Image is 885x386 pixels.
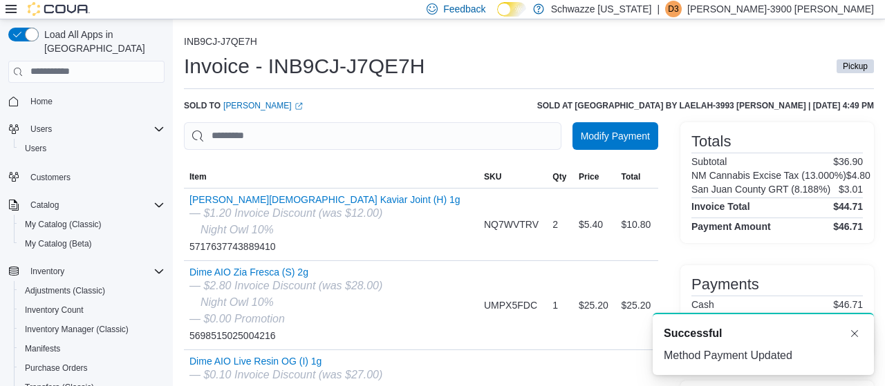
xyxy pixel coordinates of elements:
h4: Invoice Total [691,201,750,212]
button: Dime AIO Live Resin OG (I) 1g [189,356,382,367]
button: Modify Payment [572,122,658,150]
img: Cova [28,2,90,16]
span: Home [30,96,53,107]
p: [PERSON_NAME]-3900 [PERSON_NAME] [687,1,874,17]
svg: External link [295,102,303,110]
button: Dismiss toast [846,325,863,342]
div: — $1.20 Invoice Discount (was $12.00) [189,205,460,222]
span: Inventory [25,263,165,280]
div: 5717637743889410 [189,194,460,255]
button: Total [615,166,658,188]
input: Dark Mode [497,2,526,17]
button: Users [25,121,57,137]
span: Users [19,140,165,157]
span: Customers [30,172,71,183]
span: Inventory Count [25,305,84,316]
button: Manifests [14,339,170,358]
button: Inventory [3,262,170,281]
p: $36.90 [833,156,863,167]
h6: NM Cannabis Excise Tax (13.000%) [691,170,846,181]
button: Customers [3,166,170,186]
button: Purchase Orders [14,358,170,378]
a: Adjustments (Classic) [19,282,111,299]
h1: Invoice - INB9CJ-J7QE7H [184,52,425,80]
button: Inventory [25,263,70,280]
button: My Catalog (Classic) [14,215,170,234]
i: Night Owl 10% [201,224,274,235]
span: Price [579,171,599,182]
span: Qty [552,171,566,182]
span: Feedback [443,2,485,16]
span: Customers [25,168,165,185]
span: Pickup [843,60,868,73]
span: Purchase Orders [25,363,88,374]
div: Method Payment Updated [664,347,863,364]
a: Users [19,140,52,157]
p: Schwazze [US_STATE] [551,1,652,17]
span: Manifests [25,343,60,354]
a: Home [25,93,58,110]
div: $10.80 [615,211,658,238]
span: Inventory [30,266,64,277]
button: Users [14,139,170,158]
div: — $2.80 Invoice Discount (was $28.00) [189,278,382,294]
div: — $0.10 Invoice Discount (was $27.00) [189,367,382,383]
span: D3 [668,1,678,17]
button: [PERSON_NAME][DEMOGRAPHIC_DATA] Kaviar Joint (H) 1g [189,194,460,205]
span: My Catalog (Classic) [19,216,165,233]
span: My Catalog (Classic) [25,219,102,230]
button: Inventory Manager (Classic) [14,320,170,339]
div: 5698515025004216 [189,267,382,344]
p: $4.80 [846,170,870,181]
div: 2 [547,211,573,238]
div: $25.20 [615,291,658,319]
i: Night Owl 10% [201,296,274,308]
span: Load All Apps in [GEOGRAPHIC_DATA] [39,28,165,55]
span: Successful [664,325,722,342]
div: Notification [664,325,863,342]
div: Sold to [184,100,303,111]
span: Users [30,124,52,135]
h4: Payment Amount [691,221,771,232]
span: Home [25,93,165,110]
a: Purchase Orders [19,360,93,376]
span: Users [25,143,46,154]
span: Manifests [19,340,165,357]
button: Dime AIO Zia Fresca (S) 2g [189,267,382,278]
span: Users [25,121,165,137]
h6: San Juan County GRT (8.188%) [691,184,830,195]
span: Pickup [837,59,874,73]
button: My Catalog (Beta) [14,234,170,253]
button: Home [3,91,170,111]
span: NQ7WVTRV [484,216,539,233]
div: $25.20 [573,291,615,319]
h4: $44.71 [833,201,863,212]
p: $3.01 [839,184,863,195]
span: Purchase Orders [19,360,165,376]
span: Total [621,171,640,182]
button: Users [3,119,170,139]
a: Inventory Manager (Classic) [19,321,134,338]
span: Catalog [30,200,59,211]
span: Catalog [25,197,165,213]
button: Catalog [3,195,170,215]
h3: Totals [691,133,731,150]
button: Item [184,166,478,188]
div: 1 [547,291,573,319]
span: Inventory Manager (Classic) [19,321,165,338]
button: SKU [478,166,547,188]
a: Customers [25,169,76,186]
button: Adjustments (Classic) [14,281,170,300]
button: Inventory Count [14,300,170,320]
span: My Catalog (Beta) [25,238,92,249]
h6: Subtotal [691,156,727,167]
a: My Catalog (Classic) [19,216,107,233]
span: Modify Payment [581,129,650,143]
a: [PERSON_NAME]External link [223,100,303,111]
p: $46.71 [833,299,863,310]
span: Inventory Count [19,302,165,318]
button: Qty [547,166,573,188]
p: | [657,1,660,17]
span: SKU [484,171,501,182]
